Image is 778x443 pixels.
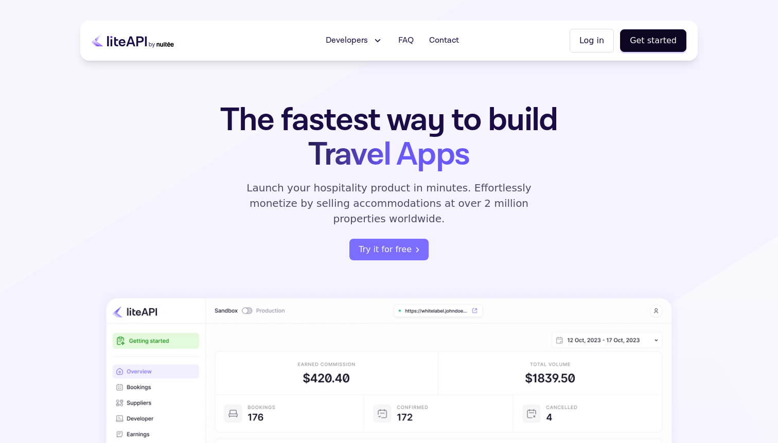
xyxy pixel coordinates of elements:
a: FAQ [392,30,420,51]
button: Developers [320,30,389,51]
button: Log in [570,29,614,52]
button: Try it for free [349,239,429,260]
a: Contact [423,30,465,51]
a: register [349,239,429,260]
span: Developers [326,34,368,47]
p: Launch your hospitality product in minutes. Effortlessly monetize by selling accommodations at ov... [235,180,543,226]
button: Get started [620,29,686,52]
span: FAQ [398,34,414,47]
span: Travel Apps [308,133,469,176]
span: Contact [429,34,459,47]
h1: The fastest way to build [188,103,590,172]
